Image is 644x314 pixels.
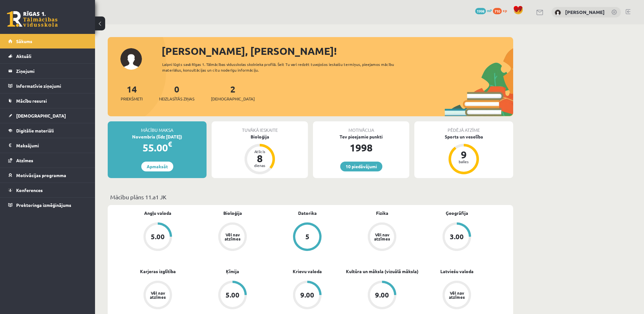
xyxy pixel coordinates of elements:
div: Vēl nav atzīmes [448,291,466,299]
div: dienas [250,163,269,167]
a: Maksājumi [8,138,87,153]
a: Mācību resursi [8,93,87,108]
span: Motivācijas programma [16,172,66,178]
span: xp [503,8,507,13]
a: Bioloģija [223,210,242,216]
div: 3.00 [450,233,464,240]
a: 9.00 [345,281,419,311]
div: Atlicis [250,150,269,153]
a: Motivācijas programma [8,168,87,183]
div: 1998 [313,140,409,155]
a: Ķīmija [226,268,239,275]
a: Aktuāli [8,49,87,63]
span: € [168,139,172,149]
div: Mācību maksa [108,121,207,133]
div: 5 [305,233,309,240]
a: Bioloģija Atlicis 8 dienas [212,133,308,175]
div: Vēl nav atzīmes [224,233,241,241]
div: Novembris (līdz [DATE]) [108,133,207,140]
span: Priekšmeti [121,96,143,102]
div: balles [454,160,473,163]
div: Sports un veselība [414,133,513,140]
a: Informatīvie ziņojumi [8,79,87,93]
a: Vēl nav atzīmes [419,281,494,311]
a: Krievu valoda [293,268,322,275]
div: Tuvākā ieskaite [212,121,308,133]
span: Atzīmes [16,157,33,163]
div: 5.00 [226,292,239,298]
a: Ziņojumi [8,64,87,78]
div: 55.00 [108,140,207,155]
span: [DEMOGRAPHIC_DATA] [16,113,66,119]
a: Vēl nav atzīmes [195,222,270,252]
a: Angļu valoda [144,210,171,216]
span: 710 [493,8,502,14]
a: 0Neizlasītās ziņas [159,83,194,102]
a: Rīgas 1. Tālmācības vidusskola [7,11,58,27]
a: 5 [270,222,345,252]
a: Sākums [8,34,87,48]
div: 9.00 [300,292,314,298]
a: Apmaksāt [141,162,173,171]
legend: Informatīvie ziņojumi [16,79,87,93]
a: Latviešu valoda [440,268,474,275]
div: 9.00 [375,292,389,298]
legend: Maksājumi [16,138,87,153]
span: mP [487,8,492,13]
span: Konferences [16,187,43,193]
div: 8 [250,153,269,163]
a: 2[DEMOGRAPHIC_DATA] [211,83,255,102]
span: Mācību resursi [16,98,47,104]
legend: Ziņojumi [16,64,87,78]
a: Kultūra un māksla (vizuālā māksla) [346,268,418,275]
img: Viktorija Bērziņa [555,10,561,16]
a: 1998 mP [475,8,492,13]
a: 5.00 [120,222,195,252]
div: Motivācija [313,121,409,133]
a: Fizika [376,210,388,216]
div: [PERSON_NAME], [PERSON_NAME]! [162,43,513,59]
a: Digitālie materiāli [8,123,87,138]
a: Vēl nav atzīmes [120,281,195,311]
span: Digitālie materiāli [16,128,54,133]
span: Neizlasītās ziņas [159,96,194,102]
a: Konferences [8,183,87,197]
a: 9.00 [270,281,345,311]
div: Vēl nav atzīmes [373,233,391,241]
span: [DEMOGRAPHIC_DATA] [211,96,255,102]
a: [DEMOGRAPHIC_DATA] [8,108,87,123]
a: Vēl nav atzīmes [345,222,419,252]
a: Karjeras izglītība [140,268,176,275]
div: Pēdējā atzīme [414,121,513,133]
a: 710 xp [493,8,510,13]
a: 10 piedāvājumi [340,162,382,171]
div: Laipni lūgts savā Rīgas 1. Tālmācības vidusskolas skolnieka profilā. Šeit Tu vari redzēt tuvojošo... [162,61,405,73]
div: Tev pieejamie punkti [313,133,409,140]
div: Vēl nav atzīmes [149,291,167,299]
a: Atzīmes [8,153,87,168]
a: Sports un veselība 9 balles [414,133,513,175]
span: Proktoringa izmēģinājums [16,202,71,208]
a: [PERSON_NAME] [565,9,605,15]
span: 1998 [475,8,486,14]
div: Bioloģija [212,133,308,140]
div: 5.00 [151,233,165,240]
p: Mācību plāns 11.a1 JK [110,193,511,201]
a: Proktoringa izmēģinājums [8,198,87,212]
div: 9 [454,150,473,160]
a: 5.00 [195,281,270,311]
span: Aktuāli [16,53,31,59]
a: Datorika [298,210,317,216]
span: Sākums [16,38,32,44]
a: 14Priekšmeti [121,83,143,102]
a: 3.00 [419,222,494,252]
a: Ģeogrāfija [446,210,468,216]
